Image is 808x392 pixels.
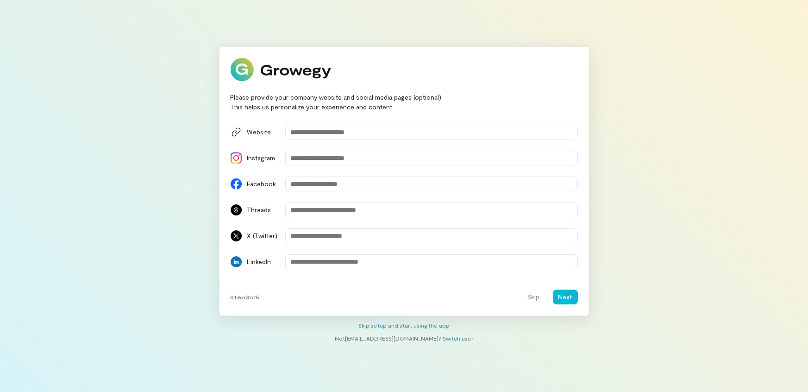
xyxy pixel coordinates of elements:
div: Instagram [247,153,280,163]
input: LinkedIn [285,254,578,269]
img: LinkedIn [231,256,242,267]
div: X (Twitter) [247,231,280,240]
input: Website [285,125,578,139]
div: Facebook [247,179,280,189]
button: Skip [522,290,545,304]
div: Threads [247,205,280,215]
input: Instagram [285,151,578,165]
img: X [231,230,242,241]
a: Skip setup and start using the app [358,322,450,329]
input: X (Twitter) [285,228,578,243]
input: Facebook [285,177,578,191]
img: Growegy logo [231,58,332,81]
div: LinkedIn [247,257,280,266]
img: Facebook [231,178,242,190]
input: Threads [285,202,578,217]
button: Next [553,290,578,304]
img: Threads [231,204,242,215]
div: Please provide your company website and social media pages (optional). This helps us personalize ... [231,92,578,112]
img: Instagram [231,152,242,164]
span: Step 3 of 5 [231,293,260,301]
span: Not [EMAIL_ADDRESS][DOMAIN_NAME] ? [335,335,441,341]
div: Website [247,127,280,137]
a: Switch user [443,335,473,341]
